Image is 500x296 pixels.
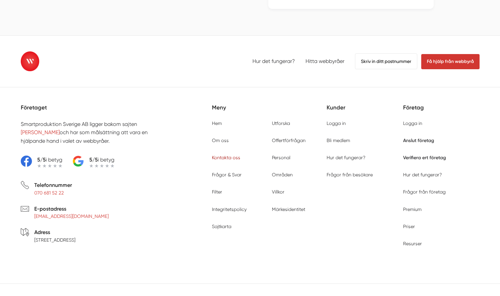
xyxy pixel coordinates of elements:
a: Personal [272,155,290,160]
a: Logga in [327,121,346,126]
a: Frågor från besökare [327,172,373,177]
h5: Företaget [21,103,212,120]
a: Anslut företag [403,137,434,143]
p: E-postadress [34,205,109,213]
a: Hur det fungerar? [403,172,442,177]
a: Sajtkarta [212,224,231,229]
p: Smartproduktion Sverige AB ligger bakom sajten och har som målsättning att vara en hjälpande hand... [21,120,168,145]
h5: Meny [212,103,327,120]
a: Integritetspolicy [212,207,247,212]
p: i betyg [37,156,62,164]
a: Bli medlem [327,138,350,143]
a: Logga in [403,121,422,126]
a: Offertförfrågan [272,138,306,143]
a: [EMAIL_ADDRESS][DOMAIN_NAME] [34,214,109,219]
a: Områden [272,172,293,177]
a: Hitta webbyråer [306,58,344,64]
span: Skriv in ditt postnummer [355,53,417,69]
a: Villkor [272,189,284,194]
a: Resurser [403,241,422,246]
a: Utforska [272,121,290,126]
a: Filter [212,189,222,194]
a: Priser [403,224,415,229]
svg: Telefon [21,181,29,189]
a: Frågor från företag [403,189,446,194]
p: i betyg [89,156,114,164]
a: Kontakta oss [212,155,240,160]
p: [STREET_ADDRESS] [34,237,75,243]
a: 070 681 52 22 [34,190,64,195]
a: Hur det fungerar? [327,155,366,160]
a: Premium [403,207,422,212]
h5: Företag [403,103,480,120]
h5: Kunder [327,103,403,120]
img: Logotyp Alla Webbyråer [21,51,40,71]
a: Frågor & Svar [212,172,242,177]
p: Telefonnummer [34,181,72,189]
a: Verifiera ert företag [403,155,446,161]
strong: 5/5 [89,157,98,163]
a: Hur det fungerar? [252,58,295,64]
strong: 5/5 [37,157,46,163]
a: 5/5i betyg [21,156,62,168]
a: Märkesidentitet [272,207,305,212]
a: 5/5i betyg [73,156,114,168]
a: Hem [212,121,222,126]
span: Få hjälp från webbyrå [421,54,480,69]
a: [PERSON_NAME] [21,129,60,135]
a: Om oss [212,138,229,143]
p: Adress [34,228,75,236]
